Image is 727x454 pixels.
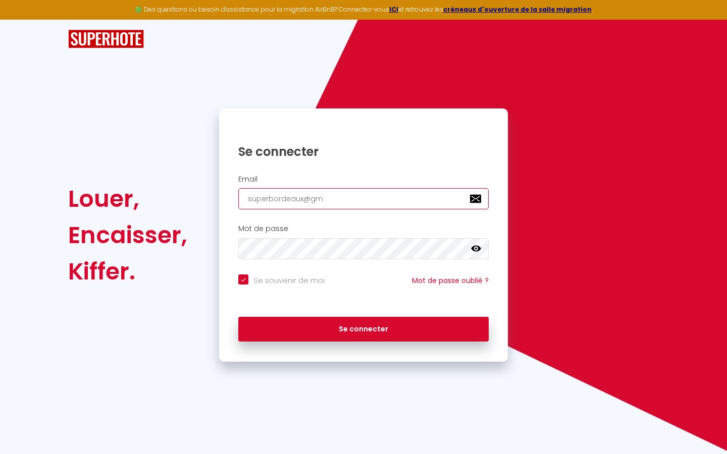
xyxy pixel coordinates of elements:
[68,181,187,217] div: Louer,
[68,30,144,48] img: SuperHote logo
[238,188,489,209] input: Ton Email
[443,5,592,14] a: créneaux d'ouverture de la salle migration
[238,144,489,159] h1: Se connecter
[412,275,489,286] a: Mot de passe oublié ?
[8,4,38,34] button: Ouvrir le widget de chat LiveChat
[238,175,489,184] h2: Email
[238,224,489,233] h2: Mot de passe
[68,217,187,253] div: Encaisser,
[389,5,398,14] a: ICI
[68,253,187,290] div: Kiffer.
[238,317,489,342] button: Se connecter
